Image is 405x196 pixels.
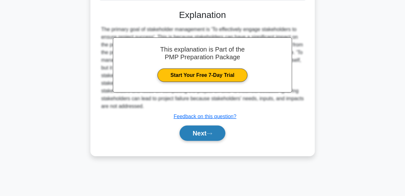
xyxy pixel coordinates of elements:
[101,26,304,110] div: The primary goal of stakeholder management is 'To effectively engage stakeholders to ensure proje...
[103,10,303,20] h3: Explanation
[174,114,237,119] a: Feedback on this question?
[157,69,248,82] a: Start Your Free 7-Day Trial
[180,126,225,141] button: Next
